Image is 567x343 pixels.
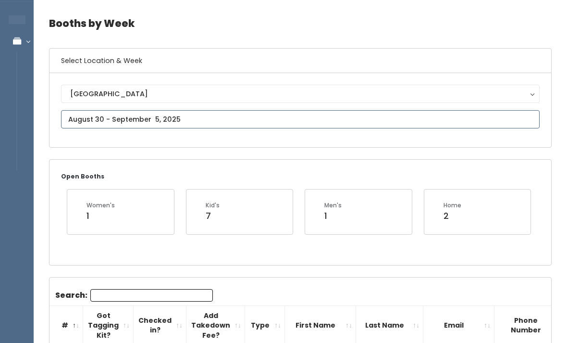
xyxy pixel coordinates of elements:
[49,49,551,73] h6: Select Location & Week
[55,289,213,302] label: Search:
[61,110,540,128] input: August 30 - September 5, 2025
[49,10,552,37] h4: Booths by Week
[61,172,104,180] small: Open Booths
[324,201,342,210] div: Men's
[70,89,530,99] div: [GEOGRAPHIC_DATA]
[206,201,220,210] div: Kid's
[61,85,540,103] button: [GEOGRAPHIC_DATA]
[324,210,342,222] div: 1
[444,201,461,210] div: Home
[86,210,115,222] div: 1
[86,201,115,210] div: Women's
[444,210,461,222] div: 2
[206,210,220,222] div: 7
[90,289,213,302] input: Search:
